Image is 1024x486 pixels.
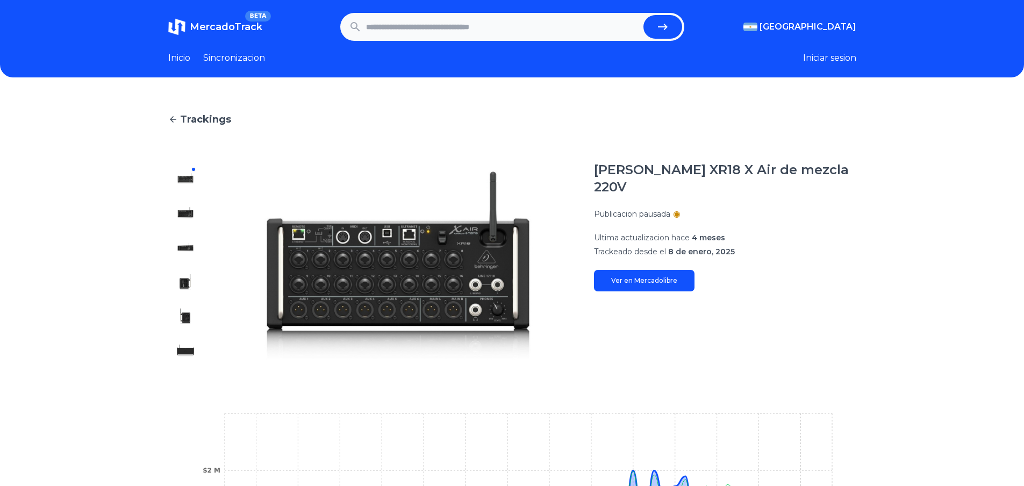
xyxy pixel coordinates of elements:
[177,239,194,256] img: Consola Behringer XR18 X Air de mezcla 220V
[594,233,690,242] span: Ultima actualizacion hace
[203,52,265,65] a: Sincronizacion
[177,308,194,325] img: Consola Behringer XR18 X Air de mezcla 220V
[743,20,856,33] button: [GEOGRAPHIC_DATA]
[594,161,856,196] h1: [PERSON_NAME] XR18 X Air de mezcla 220V
[168,18,185,35] img: MercadoTrack
[743,23,757,31] img: Argentina
[668,247,735,256] span: 8 de enero, 2025
[168,18,262,35] a: MercadoTrackBETA
[177,342,194,359] img: Consola Behringer XR18 X Air de mezcla 220V
[180,112,231,127] span: Trackings
[692,233,725,242] span: 4 meses
[177,170,194,187] img: Consola Behringer XR18 X Air de mezcla 220V
[760,20,856,33] span: [GEOGRAPHIC_DATA]
[245,11,270,22] span: BETA
[224,161,572,368] img: Consola Behringer XR18 X Air de mezcla 220V
[177,204,194,221] img: Consola Behringer XR18 X Air de mezcla 220V
[594,270,694,291] a: Ver en Mercadolibre
[168,112,856,127] a: Trackings
[594,247,666,256] span: Trackeado desde el
[190,21,262,33] span: MercadoTrack
[803,52,856,65] button: Iniciar sesion
[203,467,220,474] tspan: $2 M
[594,209,670,219] p: Publicacion pausada
[177,273,194,290] img: Consola Behringer XR18 X Air de mezcla 220V
[168,52,190,65] a: Inicio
